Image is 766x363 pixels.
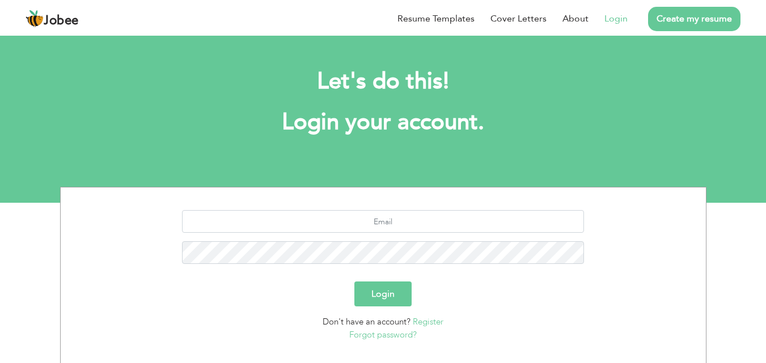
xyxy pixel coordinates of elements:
[490,12,547,25] a: Cover Letters
[26,10,79,28] a: Jobee
[182,210,584,233] input: Email
[349,329,417,340] a: Forgot password?
[77,108,689,137] h1: Login your account.
[562,12,589,25] a: About
[397,12,475,25] a: Resume Templates
[354,281,412,306] button: Login
[648,7,740,31] a: Create my resume
[44,15,79,27] span: Jobee
[26,10,44,28] img: jobee.io
[323,316,410,327] span: Don't have an account?
[604,12,628,25] a: Login
[413,316,443,327] a: Register
[77,67,689,96] h2: Let's do this!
